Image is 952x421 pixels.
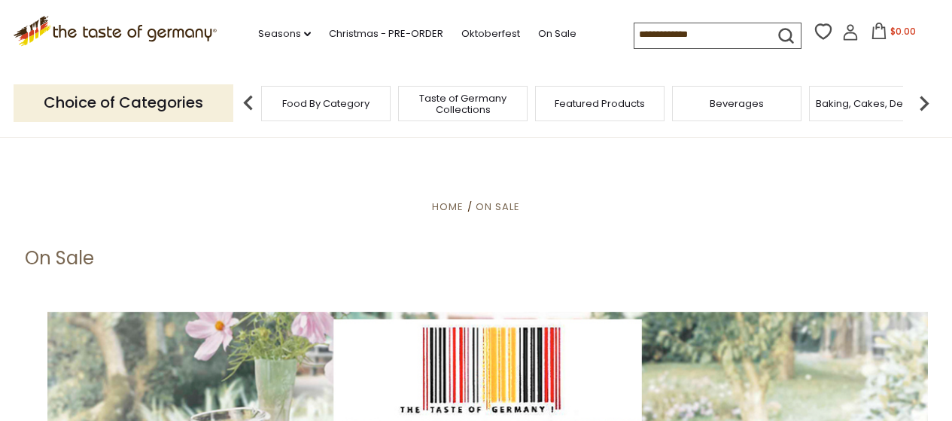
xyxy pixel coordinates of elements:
[258,26,311,42] a: Seasons
[233,88,263,118] img: previous arrow
[555,98,645,109] a: Featured Products
[476,200,520,214] a: On Sale
[14,84,233,121] p: Choice of Categories
[710,98,764,109] a: Beverages
[25,247,94,270] h1: On Sale
[816,98,932,109] a: Baking, Cakes, Desserts
[461,26,520,42] a: Oktoberfest
[890,25,916,38] span: $0.00
[282,98,370,109] a: Food By Category
[862,23,926,45] button: $0.00
[329,26,443,42] a: Christmas - PRE-ORDER
[909,88,939,118] img: next arrow
[403,93,523,115] a: Taste of Germany Collections
[538,26,576,42] a: On Sale
[432,200,464,214] a: Home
